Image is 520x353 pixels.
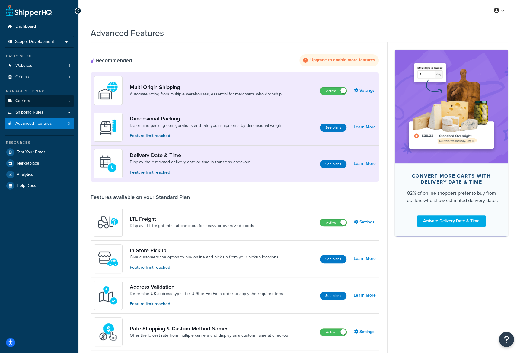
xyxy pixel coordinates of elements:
span: Analytics [17,172,33,177]
a: Test Your Rates [5,147,74,158]
button: See plans [320,160,346,168]
span: Carriers [15,98,30,104]
a: Activate Delivery Date & Time [417,215,486,227]
a: Determine packing configurations and rate your shipments by dimensional weight [130,123,282,129]
div: Manage Shipping [5,89,74,94]
a: Websites1 [5,60,74,71]
a: Analytics [5,169,74,180]
div: Resources [5,140,74,145]
button: See plans [320,255,346,263]
span: 1 [69,75,70,80]
a: Settings [354,86,376,95]
a: In-Store Pickup [130,247,279,254]
a: Learn More [354,123,376,131]
span: Help Docs [17,183,36,188]
img: DTVBYsAAAAAASUVORK5CYII= [97,117,119,138]
div: Recommended [91,57,132,64]
p: Feature limit reached [130,133,282,139]
img: feature-image-ddt-36eae7f7280da8017bfb280eaccd9c446f90b1fe08728e4019434db127062ab4.png [404,59,499,154]
img: y79ZsPf0fXUFUhFXDzUgf+ktZg5F2+ohG75+v3d2s1D9TjoU8PiyCIluIjV41seZevKCRuEjTPPOKHJsQcmKCXGdfprl3L4q7... [97,212,119,233]
a: Give customers the option to buy online and pick up from your pickup locations [130,254,279,260]
a: Settings [354,218,376,226]
a: Dimensional Packing [130,115,282,122]
a: Settings [354,328,376,336]
a: Determine US address types for UPS or FedEx in order to apply the required fees [130,291,283,297]
span: 3 [68,121,70,126]
a: LTL Freight [130,216,254,222]
a: Advanced Features3 [5,118,74,129]
button: Open Resource Center [499,332,514,347]
strong: Upgrade to enable more features [310,57,375,63]
a: Display LTL freight rates at checkout for heavy or oversized goods [130,223,254,229]
span: Dashboard [15,24,36,29]
li: Origins [5,72,74,83]
span: Advanced Features [15,121,52,126]
a: Address Validation [130,284,283,290]
img: icon-duo-feat-rate-shopping-ecdd8bed.png [97,321,119,342]
div: 82% of online shoppers prefer to buy from retailers who show estimated delivery dates [404,190,498,204]
a: Help Docs [5,180,74,191]
label: Active [320,329,346,336]
span: Websites [15,63,32,68]
a: Carriers [5,95,74,107]
a: Marketplace [5,158,74,169]
li: Websites [5,60,74,71]
label: Active [320,219,346,226]
img: gfkeb5ejjkALwAAAABJRU5ErkJggg== [97,153,119,174]
img: WatD5o0RtDAAAAAElFTkSuQmCC [97,80,119,101]
a: Dashboard [5,21,74,32]
p: Feature limit reached [130,169,251,176]
a: Shipping Rules [5,107,74,118]
div: Basic Setup [5,54,74,59]
img: kIG8fy0lQAAAABJRU5ErkJggg== [97,285,119,306]
a: Delivery Date & Time [130,152,251,159]
h1: Advanced Features [91,27,164,39]
label: Active [320,87,346,95]
span: Scope: Development [15,39,54,44]
span: Shipping Rules [15,110,43,115]
p: Feature limit reached [130,264,279,271]
button: See plans [320,124,346,132]
a: Origins1 [5,72,74,83]
a: Rate Shopping & Custom Method Names [130,325,289,332]
a: Learn More [354,159,376,168]
div: Features available on your Standard Plan [91,194,190,201]
a: Learn More [354,291,376,300]
a: Offer the lowest rate from multiple carriers and display as a custom name at checkout [130,332,289,339]
span: Test Your Rates [17,150,46,155]
li: Advanced Features [5,118,74,129]
img: wfgcfpwTIucLEAAAAASUVORK5CYII= [97,248,119,269]
button: See plans [320,292,346,300]
span: 1 [69,63,70,68]
p: Feature limit reached [130,301,283,307]
a: Automate rating from multiple warehouses, essential for merchants who dropship [130,91,282,97]
span: Marketplace [17,161,39,166]
a: Learn More [354,255,376,263]
a: Display the estimated delivery date or time in transit as checkout. [130,159,251,165]
a: Multi-Origin Shipping [130,84,282,91]
span: Origins [15,75,29,80]
div: Convert more carts with delivery date & time [404,173,498,185]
